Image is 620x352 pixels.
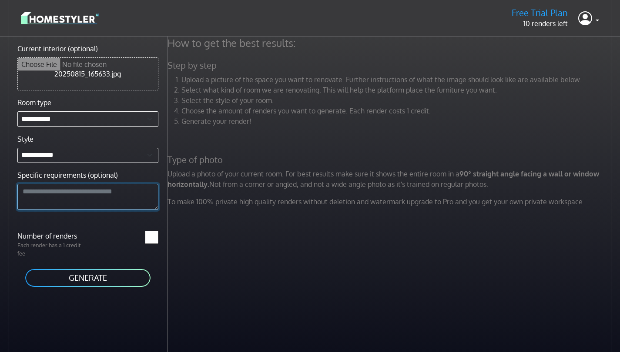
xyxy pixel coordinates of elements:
li: Generate your render! [181,116,613,126]
h5: Free Trial Plan [512,7,568,18]
p: 10 renders left [512,18,568,29]
label: Current interior (optional) [17,43,98,54]
label: Specific requirements (optional) [17,170,118,180]
label: Style [17,134,34,144]
p: To make 100% private high quality renders without deletion and watermark upgrade to Pro and you g... [162,196,619,207]
li: Select the style of your room. [181,95,613,106]
li: Select what kind of room we are renovating. This will help the platform place the furniture you w... [181,85,613,95]
li: Choose the amount of renders you want to generate. Each render costs 1 credit. [181,106,613,116]
label: Room type [17,97,51,108]
strong: 90° straight angle facing a wall or window horizontally. [168,169,599,189]
h4: How to get the best results: [162,37,619,50]
h5: Step by step [162,60,619,71]
img: logo-3de290ba35641baa71223ecac5eacb59cb85b4c7fdf211dc9aaecaaee71ea2f8.svg [21,10,99,26]
li: Upload a picture of the space you want to renovate. Further instructions of what the image should... [181,74,613,85]
p: Each render has a 1 credit fee [12,241,88,258]
label: Number of renders [12,231,88,241]
p: Upload a photo of your current room. For best results make sure it shows the entire room in a Not... [162,169,619,189]
button: GENERATE [24,268,151,288]
h5: Type of photo [162,154,619,165]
